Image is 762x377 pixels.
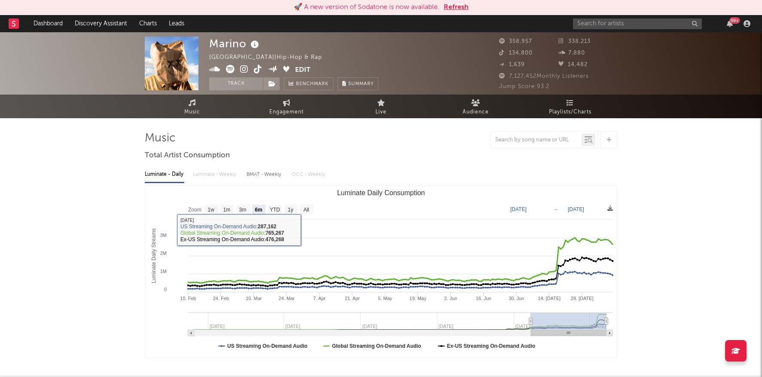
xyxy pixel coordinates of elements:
[295,65,311,76] button: Edit
[209,77,263,90] button: Track
[558,50,585,56] span: 7,880
[239,95,334,118] a: Engagement
[163,15,190,32] a: Leads
[209,52,332,63] div: [GEOGRAPHIC_DATA] | Hip-hop & Rap
[151,228,157,283] text: Luminate Daily Streams
[558,62,588,67] span: 14,482
[209,37,261,51] div: Marino
[375,107,387,117] span: Live
[284,77,333,90] a: Benchmark
[499,62,525,67] span: 1,639
[444,296,457,301] text: 2. Jun
[288,207,293,213] text: 1y
[246,296,262,301] text: 10. Mar
[337,189,425,196] text: Luminate Daily Consumption
[247,167,283,182] div: BMAT - Weekly
[499,50,533,56] span: 134,800
[313,296,326,301] text: 7. Apr
[332,343,421,349] text: Global Streaming On-Demand Audio
[279,296,295,301] text: 24. Mar
[345,296,360,301] text: 21. Apr
[499,39,532,44] span: 358,957
[180,296,196,301] text: 10. Feb
[269,107,304,117] span: Engagement
[188,207,201,213] text: Zoom
[145,186,617,358] svg: Luminate Daily Consumption
[729,17,740,24] div: 99 +
[294,2,439,12] div: 🚀 A new version of Sodatone is now available.
[270,207,280,213] text: YTD
[303,207,309,213] text: All
[296,79,329,89] span: Benchmark
[499,74,589,79] span: 7,127,452 Monthly Listeners
[164,287,167,292] text: 0
[476,296,491,301] text: 16. Jun
[338,77,378,90] button: Summary
[160,233,167,238] text: 3M
[444,2,469,12] button: Refresh
[499,84,549,89] span: Jump Score: 93.2
[463,107,489,117] span: Audience
[239,207,247,213] text: 3m
[549,107,591,117] span: Playlists/Charts
[523,95,617,118] a: Playlists/Charts
[145,95,239,118] a: Music
[255,207,262,213] text: 6m
[348,82,374,86] span: Summary
[447,343,536,349] text: Ex-US Streaming On-Demand Audio
[571,296,594,301] text: 28. [DATE]
[145,150,230,161] span: Total Artist Consumption
[573,18,702,29] input: Search for artists
[69,15,133,32] a: Discovery Assistant
[409,296,427,301] text: 19. May
[509,296,524,301] text: 30. Jun
[558,39,591,44] span: 338,213
[491,137,582,144] input: Search by song name or URL
[334,95,428,118] a: Live
[208,207,215,213] text: 1w
[510,206,527,212] text: [DATE]
[27,15,69,32] a: Dashboard
[568,206,584,212] text: [DATE]
[428,95,523,118] a: Audience
[145,167,184,182] div: Luminate - Daily
[378,296,393,301] text: 5. May
[184,107,200,117] span: Music
[223,207,231,213] text: 1m
[538,296,561,301] text: 14. [DATE]
[160,251,167,256] text: 2M
[553,206,558,212] text: →
[227,343,308,349] text: US Streaming On-Demand Audio
[213,296,229,301] text: 24. Feb
[727,20,733,27] button: 99+
[133,15,163,32] a: Charts
[160,269,167,274] text: 1M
